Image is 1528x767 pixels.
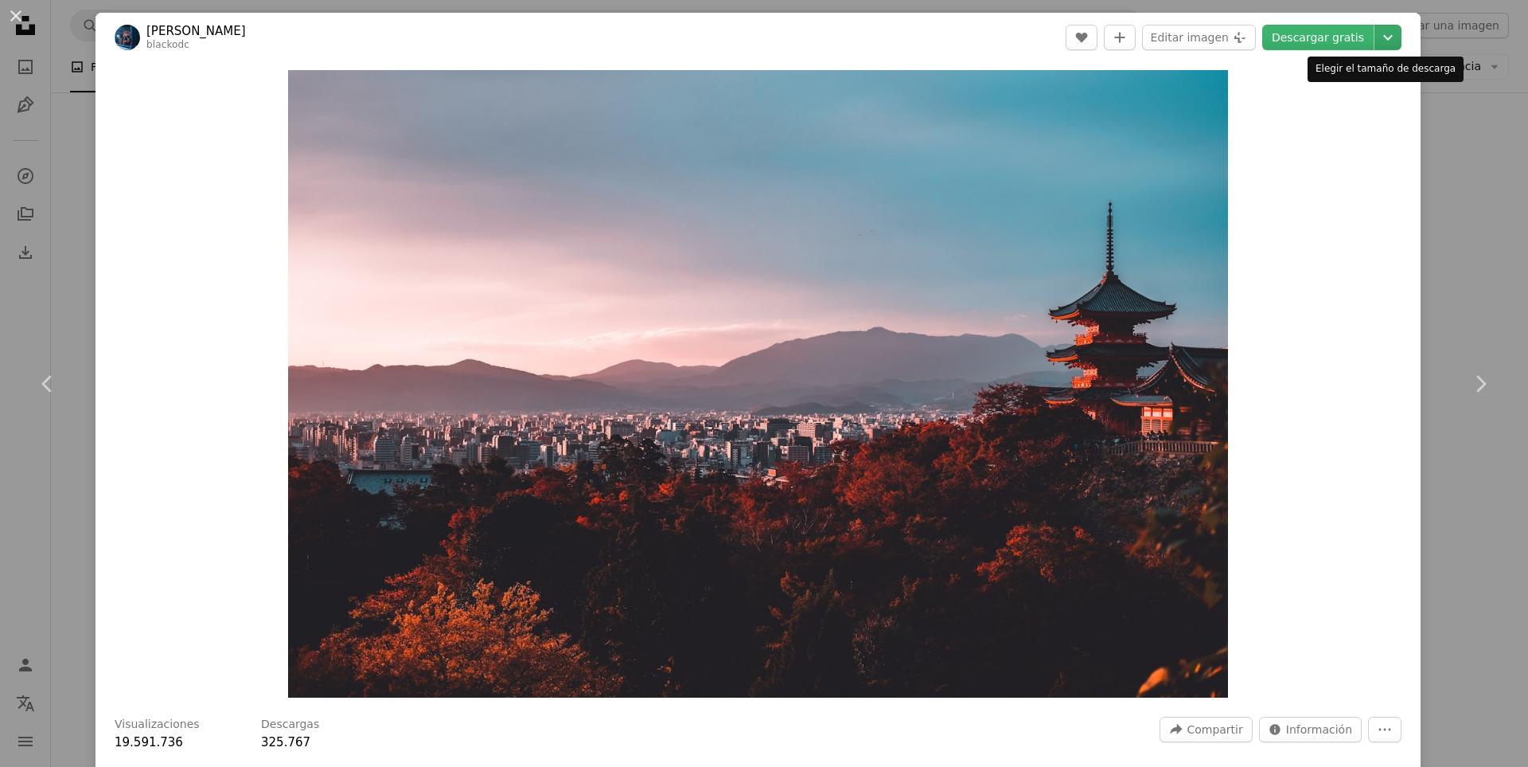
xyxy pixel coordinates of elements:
span: 325.767 [261,735,310,749]
button: Añade a la colección [1104,25,1136,50]
button: Más acciones [1368,717,1401,742]
button: Ampliar en esta imagen [288,70,1229,698]
button: Elegir el tamaño de descarga [1374,25,1401,50]
h3: Visualizaciones [115,717,200,733]
button: Me gusta [1066,25,1097,50]
button: Compartir esta imagen [1160,717,1252,742]
img: Pagoda rodeada de árboles [288,70,1229,698]
button: Editar imagen [1142,25,1256,50]
a: Siguiente [1432,307,1528,460]
h3: Descargas [261,717,319,733]
span: Información [1286,718,1352,742]
a: blackodc [146,39,189,50]
div: Elegir el tamaño de descarga [1308,57,1464,82]
span: Compartir [1187,718,1242,742]
img: Ve al perfil de Su San Lee [115,25,140,50]
button: Estadísticas sobre esta imagen [1259,717,1362,742]
a: Descargar gratis [1262,25,1374,50]
span: 19.591.736 [115,735,183,749]
a: [PERSON_NAME] [146,23,246,39]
